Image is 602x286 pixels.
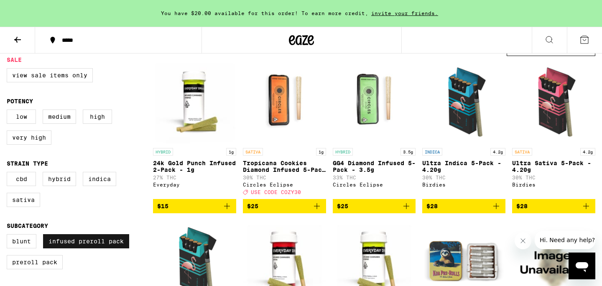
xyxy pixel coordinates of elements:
[400,148,416,156] p: 3.5g
[7,98,33,105] legend: Potency
[43,172,76,186] label: Hybrid
[243,148,263,156] p: SATIVA
[426,203,438,209] span: $28
[153,175,236,180] p: 27% THC
[333,160,416,173] p: GG4 Diamond Infused 5-Pack - 3.5g
[337,203,348,209] span: $25
[251,189,301,195] span: USE CODE COZY30
[512,160,595,173] p: Ultra Sativa 5-Pack - 4.20g
[226,148,236,156] p: 1g
[7,234,36,248] label: Blunt
[333,148,353,156] p: HYBRID
[7,68,93,82] label: View Sale Items Only
[7,110,36,124] label: Low
[368,10,441,16] span: invite your friends.
[153,160,236,173] p: 24k Gold Punch Infused 2-Pack - 1g
[157,203,168,209] span: $15
[153,60,236,199] a: Open page for 24k Gold Punch Infused 2-Pack - 1g from Everyday
[153,199,236,213] button: Add to bag
[422,175,505,180] p: 30% THC
[153,182,236,187] div: Everyday
[512,60,595,199] a: Open page for Ultra Sativa 5-Pack - 4.20g from Birdies
[422,182,505,187] div: Birdies
[7,222,48,229] legend: Subcategory
[243,182,326,187] div: Circles Eclipse
[153,60,236,144] img: Everyday - 24k Gold Punch Infused 2-Pack - 1g
[43,234,129,248] label: Infused Preroll Pack
[243,60,326,199] a: Open page for Tropicana Cookies Diamond Infused 5-Pack - 3.5g from Circles Eclipse
[512,182,595,187] div: Birdies
[243,175,326,180] p: 30% THC
[247,203,258,209] span: $25
[83,110,112,124] label: High
[422,148,442,156] p: INDICA
[512,148,532,156] p: SATIVA
[516,203,528,209] span: $28
[243,60,326,144] img: Circles Eclipse - Tropicana Cookies Diamond Infused 5-Pack - 3.5g
[7,172,36,186] label: CBD
[512,60,595,144] img: Birdies - Ultra Sativa 5-Pack - 4.20g
[512,199,595,213] button: Add to bag
[333,182,416,187] div: Circles Eclipse
[422,199,505,213] button: Add to bag
[7,255,63,269] label: Preroll Pack
[569,253,595,279] iframe: Button to launch messaging window
[422,160,505,173] p: Ultra Indica 5-Pack - 4.20g
[7,160,48,167] legend: Strain Type
[153,148,173,156] p: HYBRID
[7,193,40,207] label: Sativa
[83,172,116,186] label: Indica
[512,175,595,180] p: 30% THC
[43,110,76,124] label: Medium
[316,148,326,156] p: 1g
[161,10,368,16] span: You have $20.00 available for this order! To earn more credit,
[422,60,505,199] a: Open page for Ultra Indica 5-Pack - 4.20g from Birdies
[333,60,416,144] img: Circles Eclipse - GG4 Diamond Infused 5-Pack - 3.5g
[333,175,416,180] p: 33% THC
[7,56,22,63] legend: Sale
[422,60,505,144] img: Birdies - Ultra Indica 5-Pack - 4.20g
[333,60,416,199] a: Open page for GG4 Diamond Infused 5-Pack - 3.5g from Circles Eclipse
[243,160,326,173] p: Tropicana Cookies Diamond Infused 5-Pack - 3.5g
[535,231,595,249] iframe: Message from company
[243,199,326,213] button: Add to bag
[333,199,416,213] button: Add to bag
[515,232,531,249] iframe: Close message
[7,130,51,145] label: Very High
[490,148,505,156] p: 4.2g
[580,148,595,156] p: 4.2g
